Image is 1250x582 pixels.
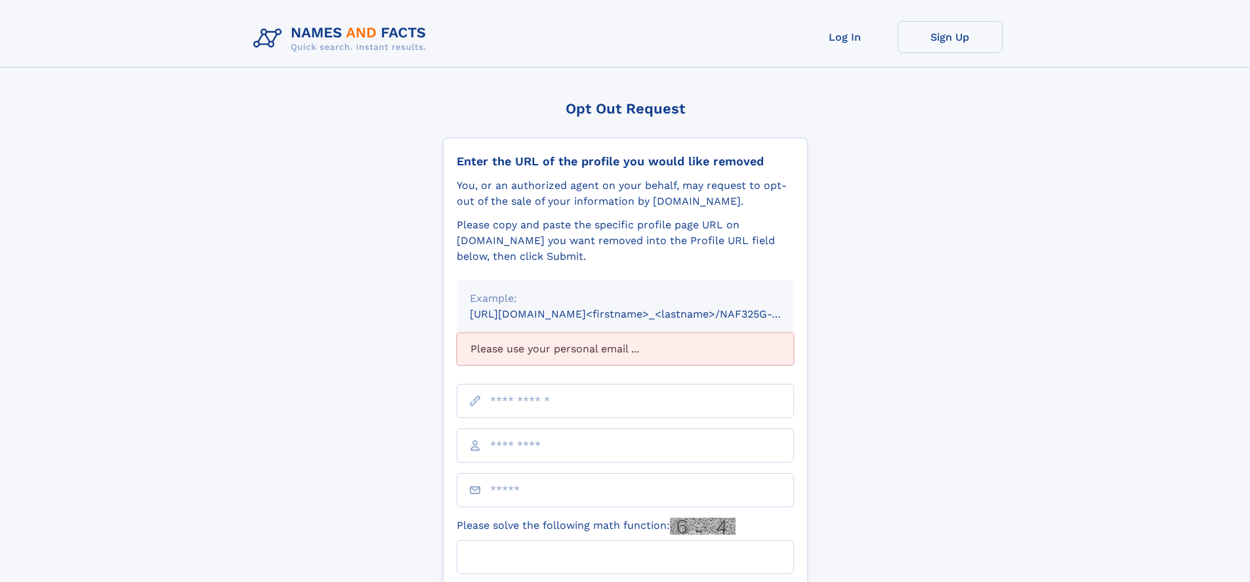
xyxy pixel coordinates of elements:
a: Sign Up [898,21,1003,53]
img: Logo Names and Facts [248,21,437,56]
small: [URL][DOMAIN_NAME]<firstname>_<lastname>/NAF325G-xxxxxxxx [470,308,819,320]
label: Please solve the following math function: [457,518,736,535]
div: You, or an authorized agent on your behalf, may request to opt-out of the sale of your informatio... [457,178,794,209]
div: Example: [470,291,781,306]
div: Opt Out Request [443,100,808,117]
div: Please copy and paste the specific profile page URL on [DOMAIN_NAME] you want removed into the Pr... [457,217,794,264]
div: Please use your personal email ... [457,333,794,365]
a: Log In [793,21,898,53]
div: Enter the URL of the profile you would like removed [457,154,794,169]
